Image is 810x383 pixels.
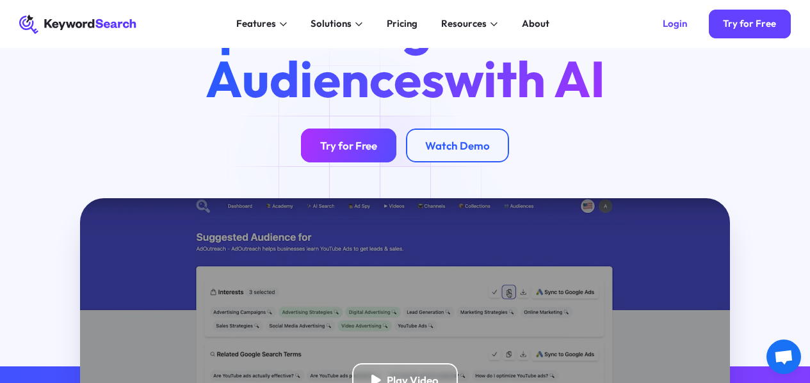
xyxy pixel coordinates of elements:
[522,17,549,31] div: About
[515,15,557,34] a: About
[663,18,687,30] div: Login
[320,139,377,152] div: Try for Free
[380,15,425,34] a: Pricing
[425,139,490,152] div: Watch Demo
[236,17,276,31] div: Features
[649,10,702,38] a: Login
[709,10,791,38] a: Try for Free
[766,340,801,374] div: Bate-papo aberto
[301,129,396,162] a: Try for Free
[723,18,776,30] div: Try for Free
[441,17,487,31] div: Resources
[311,17,352,31] div: Solutions
[444,47,605,111] span: with AI
[387,17,417,31] div: Pricing
[140,1,669,105] h1: Supercharge Your Ad Audiences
